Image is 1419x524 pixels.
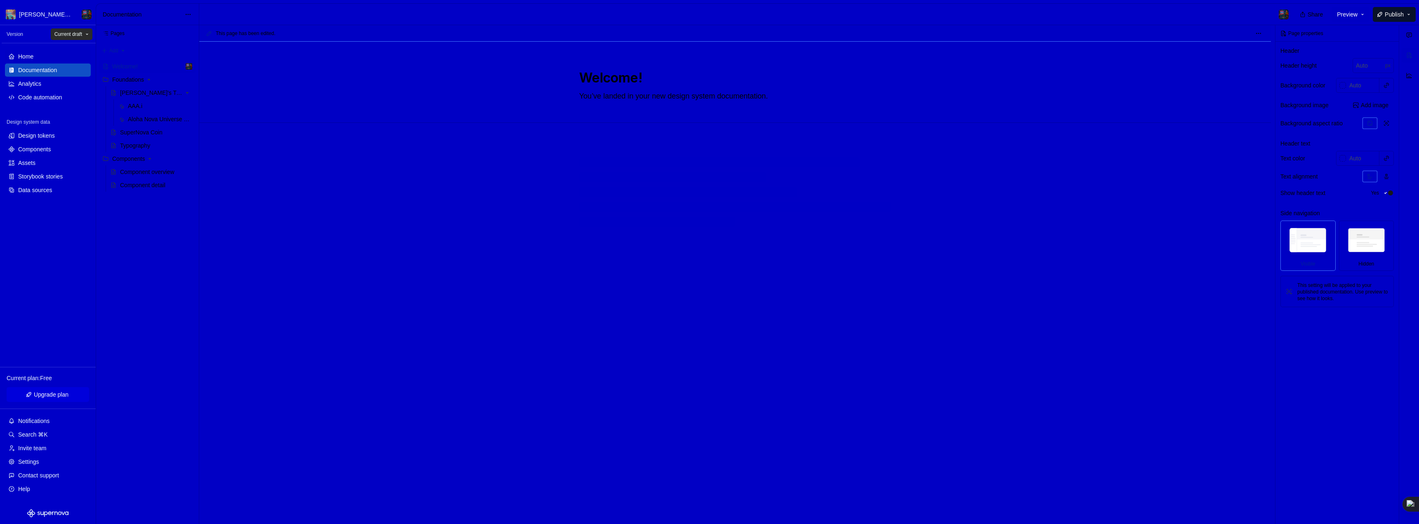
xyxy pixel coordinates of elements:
[107,86,196,99] a: [PERSON_NAME]'s Twisted Universe
[1346,151,1379,166] input: Auto
[1361,101,1388,109] span: Add image
[1280,189,1325,197] div: Show header text
[1332,7,1369,22] button: Preview
[120,141,150,150] div: Typography
[107,126,196,139] a: SuperNova Coin
[1280,61,1317,70] div: Header height
[5,414,91,428] button: Notifications
[120,89,182,97] div: [PERSON_NAME]'s Twisted Universe
[1339,221,1394,271] div: Hidden
[18,172,63,181] div: Storybook stories
[18,417,49,425] div: Notifications
[18,145,51,153] div: Components
[82,9,92,19] img: Malcolm Lee
[1280,47,1299,55] div: Header
[1280,101,1329,109] div: Background image
[5,156,91,169] a: Assets
[18,430,48,439] div: Search ⌘K
[1385,62,1391,69] p: px
[99,73,196,86] div: Foundations
[5,50,91,63] a: Home
[18,444,46,452] div: Invite team
[103,10,181,19] div: Documentation
[5,482,91,496] button: Help
[216,30,276,37] span: This page has been edited.
[6,9,16,19] img: 275e3290-e2d7-4bcc-be6f-17cca7e2d489.png
[120,168,174,176] div: Component overview
[120,181,165,189] div: Component detail
[5,129,91,142] a: Design tokens
[5,183,91,197] a: Data sources
[5,63,91,77] a: Documentation
[54,31,82,38] span: Current draft
[5,170,91,183] a: Storybook stories
[1337,10,1358,19] span: Preview
[99,45,128,56] button: Add
[18,52,33,61] div: Home
[7,387,89,402] a: Upgrade plan
[1280,119,1343,127] div: Background aspect ratio
[1346,78,1379,93] input: Auto
[34,390,68,399] span: Upgrade plan
[1279,9,1289,19] img: Malcolm Lee
[1296,7,1328,22] button: Share
[115,113,196,126] a: Aloha Nova Universe & NFT Garage
[18,159,35,167] div: Assets
[1308,10,1323,19] span: Share
[577,89,889,103] textarea: You’ve landed in your new design system documentation.
[99,60,196,73] a: Welcome!Malcolm Lee
[1280,139,1310,148] div: Header text
[18,458,39,466] div: Settings
[112,75,144,84] div: Foundations
[1371,190,1379,196] label: Yes
[5,442,91,455] a: Invite team
[1280,154,1305,162] div: Text color
[1385,10,1404,19] span: Publish
[107,139,196,152] a: Typography
[5,91,91,104] a: Code automation
[18,80,41,88] div: Analytics
[99,60,196,192] div: Page tree
[112,155,145,163] div: Components
[18,93,62,101] div: Code automation
[5,428,91,441] button: Search ⌘K
[18,66,57,74] div: Documentation
[109,47,118,54] span: Add
[5,77,91,90] a: Analytics
[1373,7,1416,22] button: Publish
[128,115,191,123] div: Aloha Nova Universe & NFT Garage
[1301,261,1315,267] div: Visible
[5,469,91,482] button: Contact support
[18,485,30,493] div: Help
[7,119,50,125] div: Design system data
[186,63,192,70] img: Malcolm Lee
[7,31,23,38] div: Version
[19,10,72,19] div: [PERSON_NAME]'s Twisted Universe
[1297,282,1388,302] div: This setting will be applied to your published documentation. Use preview to see how it looks.
[115,99,196,113] a: AAA.i
[2,5,94,23] button: [PERSON_NAME]'s Twisted UniverseMalcolm Lee
[27,509,68,517] svg: Supernova Logo
[107,165,196,179] a: Component overview
[99,152,196,165] div: Components
[5,455,91,468] a: Settings
[5,143,91,156] a: Components
[128,102,142,110] div: AAA.i
[120,128,163,136] div: SuperNova Coin
[18,471,59,479] div: Contact support
[18,186,52,194] div: Data sources
[18,132,55,140] div: Design tokens
[112,62,138,70] div: Welcome!
[577,68,889,88] textarea: Welcome!
[1358,261,1374,267] div: Hidden
[1280,221,1336,271] div: Visible
[99,30,125,37] div: Pages
[1353,58,1385,73] input: Auto
[1349,98,1394,113] button: Add image
[1280,209,1320,217] div: Side navigation
[7,374,89,382] div: Current plan : Free
[51,28,92,40] button: Current draft
[107,179,196,192] a: Component detail
[1280,81,1325,89] div: Background color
